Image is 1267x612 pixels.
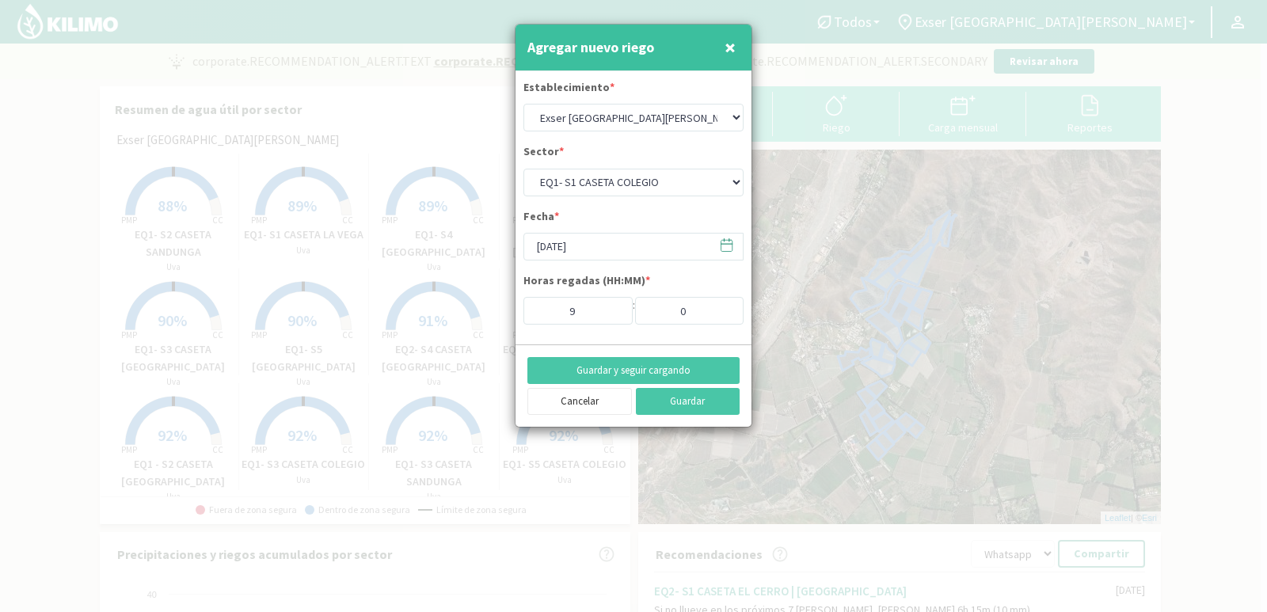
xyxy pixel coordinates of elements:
[527,357,740,384] button: Guardar y seguir cargando
[523,143,564,164] label: Sector
[527,36,654,59] h4: Agregar nuevo riego
[527,388,632,415] button: Cancelar
[635,297,744,325] input: Min
[523,272,650,293] label: Horas regadas (HH:MM)
[633,297,635,325] div: :
[725,34,736,60] span: ×
[523,297,633,325] input: Hs
[523,208,559,229] label: Fecha
[523,79,614,100] label: Establecimiento
[636,388,740,415] button: Guardar
[721,32,740,63] button: Close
